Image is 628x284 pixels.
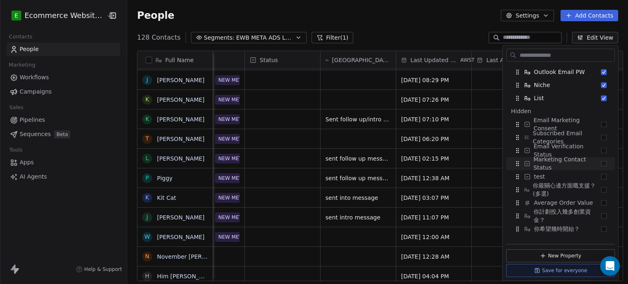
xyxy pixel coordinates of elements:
[157,155,204,162] a: [PERSON_NAME]
[146,174,149,182] div: P
[332,56,391,64] span: [GEOGRAPHIC_DATA] Status/Many Contacts
[6,144,26,156] span: Tools
[215,95,278,105] span: NEW META ADS LEADS
[401,135,467,143] span: [DATE] 06:20 PM
[534,208,601,224] span: 你計劃投入幾多創業資金？
[215,134,278,144] span: NEW META ADS LEADS
[215,114,278,124] span: NEW META ADS LEADS
[401,115,467,123] span: [DATE] 07:10 PM
[5,31,36,43] span: Contacts
[245,51,320,69] div: Status
[157,175,173,181] a: Piggy
[165,56,194,64] span: Full Name
[506,131,615,144] div: Subscribed Email Categories
[506,209,615,222] div: 你計劃投入幾多創業資金？
[20,45,39,54] span: People
[533,181,601,198] span: 你最關心邊方面嘅支援？ (多選)
[144,233,150,241] div: W
[7,127,120,141] a: SequencesBeta
[506,78,615,92] div: Niche
[146,193,149,202] div: K
[20,158,34,167] span: Apps
[15,11,18,20] span: E
[215,173,278,183] span: NEW META ADS LEADS
[20,172,47,181] span: AI Agents
[600,256,620,276] div: Open Intercom Messenger
[534,81,550,89] span: Niche
[506,170,615,183] div: test
[25,10,104,21] span: Ecommerce Website Builder
[506,183,615,196] div: 你最關心邊方面嘅支援？ (多選)
[157,273,218,280] a: Him [PERSON_NAME]
[325,194,391,202] span: sent into message
[54,130,70,139] span: Beta
[506,235,615,248] div: 你目前嘅創業狀態係？
[146,134,149,143] div: T
[7,71,120,84] a: Workflows
[401,76,467,84] span: [DATE] 08:29 PM
[6,101,27,114] span: Sales
[145,252,149,261] div: N
[325,174,391,182] span: sent follow up message
[534,172,545,181] span: test
[7,42,120,56] a: People
[506,222,615,235] div: 你希望幾時開始？
[157,214,204,221] a: [PERSON_NAME]
[486,56,534,64] span: Last Activity Date
[7,170,120,183] a: AI Agents
[157,96,204,103] a: [PERSON_NAME]
[506,65,615,78] div: Outlook Email PW
[20,116,45,124] span: Pipelines
[506,144,615,157] div: Email Verification Status
[312,32,354,43] button: Filter(1)
[5,59,39,71] span: Marketing
[506,196,615,209] div: Average Order Value
[146,76,148,84] div: J
[506,92,615,105] div: List
[145,272,150,280] div: H
[325,154,391,163] span: sent follow up message
[215,212,278,222] span: NEW META ADS LEADS
[137,9,174,22] span: People
[146,213,148,221] div: J
[401,194,467,202] span: [DATE] 03:07 PM
[396,51,471,69] div: Last Updated DateAWST
[325,213,391,221] span: sent intro message
[325,115,391,123] span: Sent follow up/intro message.
[7,85,120,98] a: Campaigns
[506,249,615,262] button: New Property
[146,154,149,163] div: L
[534,116,601,132] span: Email Marketing Consent
[534,68,585,76] span: Outlook Email PW
[84,266,122,273] span: Help & Support
[215,193,278,203] span: NEW META ADS LEADS
[561,10,618,21] button: Add Contacts
[137,69,213,282] div: grid
[157,116,204,123] a: [PERSON_NAME]
[401,233,467,241] span: [DATE] 12:00 AM
[157,77,204,83] a: [PERSON_NAME]
[534,142,601,159] span: Email Verification Status
[501,10,554,21] button: Settings
[533,129,601,145] span: Subscribed Email Categories
[157,234,204,240] a: [PERSON_NAME]
[401,96,467,104] span: [DATE] 07:26 PM
[7,113,120,127] a: Pipelines
[401,253,467,261] span: [DATE] 12:28 AM
[401,154,467,163] span: [DATE] 02:15 PM
[511,107,610,115] div: Hidden
[534,199,593,207] span: Average Order Value
[137,33,180,42] span: 128 Contacts
[146,95,149,104] div: K
[76,266,122,273] a: Help & Support
[506,118,615,131] div: Email Marketing Consent
[215,75,278,85] span: NEW META ADS LEADS
[215,232,278,242] span: NEW META ADS LEADS
[321,51,396,69] div: [GEOGRAPHIC_DATA] Status/Many Contacts
[215,154,278,163] span: NEW META ADS LEADS
[146,115,149,123] div: K
[20,87,52,96] span: Campaigns
[506,157,615,170] div: Marketing Contact Status
[7,156,120,169] a: Apps
[460,57,475,63] span: AWST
